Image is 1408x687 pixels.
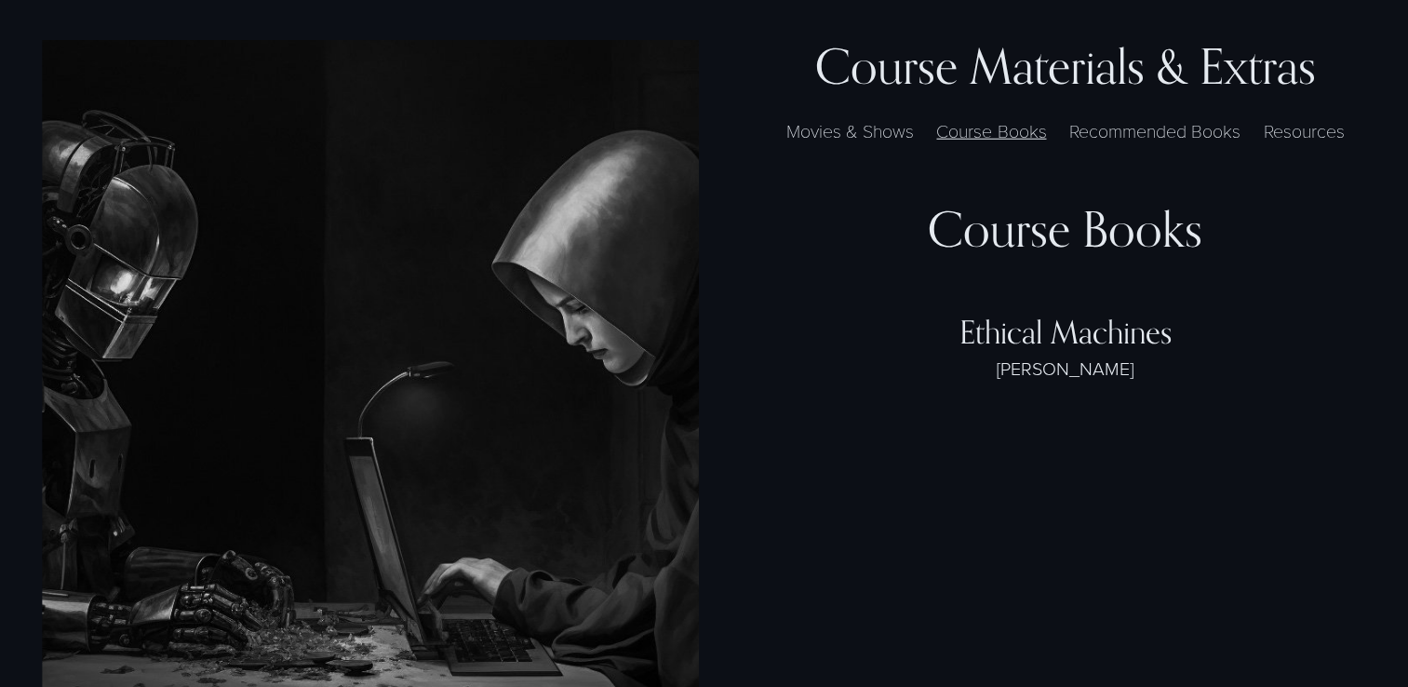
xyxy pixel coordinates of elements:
[1254,117,1354,144] label: Resources
[765,200,1366,259] div: Course Books
[1060,117,1250,144] label: Recommended Books
[777,117,923,144] label: Movies & Shows
[765,200,1366,418] div: Course Books
[765,313,1366,351] div: Ethical Machines
[765,356,1366,381] div: [PERSON_NAME]
[765,40,1366,94] h3: Course Materials & Extras
[928,117,1056,144] label: Course Books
